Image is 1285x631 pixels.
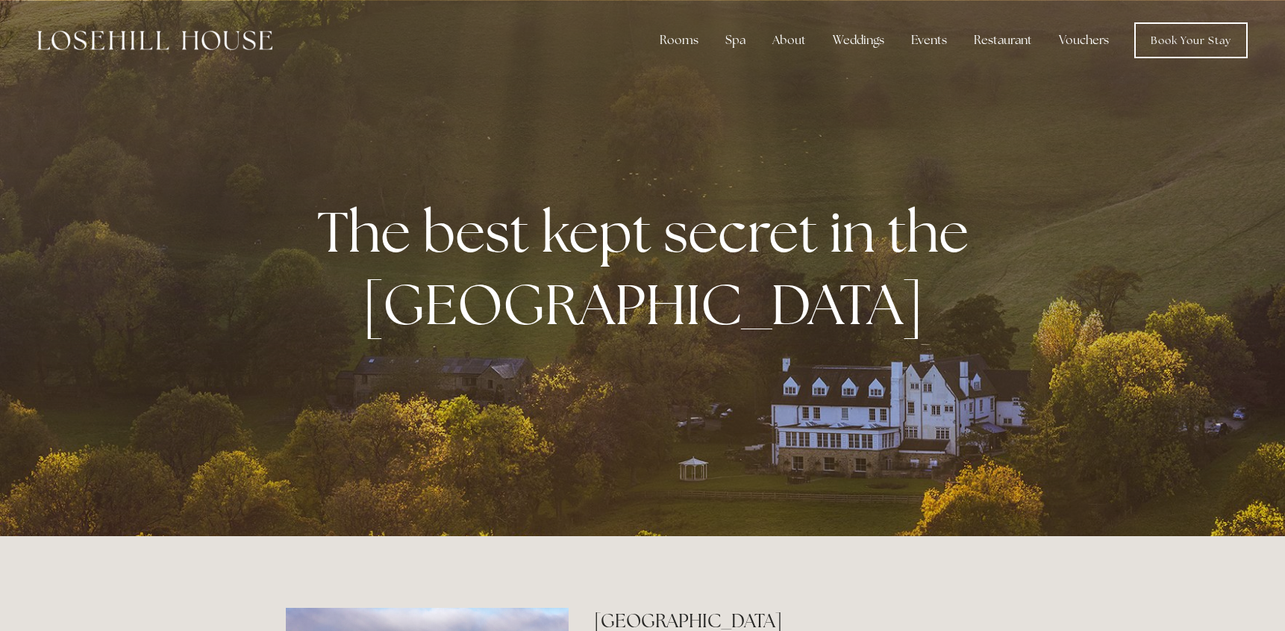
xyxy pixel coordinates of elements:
div: Spa [713,25,757,55]
a: Book Your Stay [1134,22,1248,58]
div: Rooms [648,25,710,55]
div: Events [899,25,959,55]
strong: The best kept secret in the [GEOGRAPHIC_DATA] [317,195,981,341]
div: About [760,25,818,55]
div: Weddings [821,25,896,55]
div: Restaurant [962,25,1044,55]
img: Losehill House [37,31,272,50]
a: Vouchers [1047,25,1121,55]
